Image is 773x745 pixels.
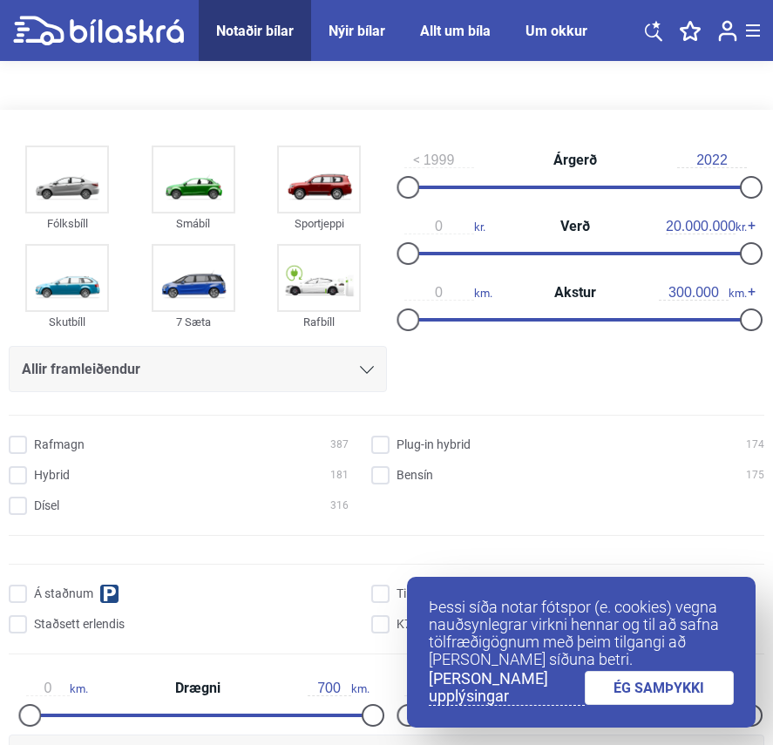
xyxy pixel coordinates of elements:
span: K7 bílasölur [397,615,460,633]
span: km. [404,285,492,301]
span: Tilboðsbílar [397,585,459,603]
span: Hybrid [34,466,70,484]
div: Skutbíll [25,312,109,332]
span: 174 [746,436,764,454]
div: Rafbíll [277,312,361,332]
span: kg. [404,681,463,696]
p: Þessi síða notar fótspor (e. cookies) vegna nauðsynlegrar virkni hennar og til að safna tölfræðig... [429,599,734,668]
span: 175 [746,466,764,484]
a: Nýir bílar [329,23,385,39]
span: Árgerð [549,153,601,167]
span: Verð [556,220,594,234]
span: Rafmagn [34,436,85,454]
div: Smábíl [152,213,235,234]
span: kr. [666,219,747,234]
span: km. [26,681,88,696]
a: Notaðir bílar [216,23,294,39]
span: km. [659,285,747,301]
a: ÉG SAMÞYKKI [585,671,735,705]
span: Plug-in hybrid [397,436,471,454]
span: 181 [330,466,349,484]
span: Bensín [397,466,433,484]
span: km. [308,681,370,696]
span: Drægni [171,681,225,695]
span: Dísel [34,497,59,515]
div: Sportjeppi [277,213,361,234]
a: [PERSON_NAME] upplýsingar [429,670,585,706]
span: 316 [330,497,349,515]
span: Staðsett erlendis [34,615,125,633]
span: Allir framleiðendur [22,357,140,382]
span: Á staðnum [34,585,93,603]
div: 7 Sæta [152,312,235,332]
a: Allt um bíla [420,23,491,39]
span: kr. [404,219,485,234]
span: Akstur [550,286,600,300]
div: Fólksbíll [25,213,109,234]
img: user-login.svg [718,20,737,42]
span: 387 [330,436,349,454]
a: Um okkur [526,23,587,39]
